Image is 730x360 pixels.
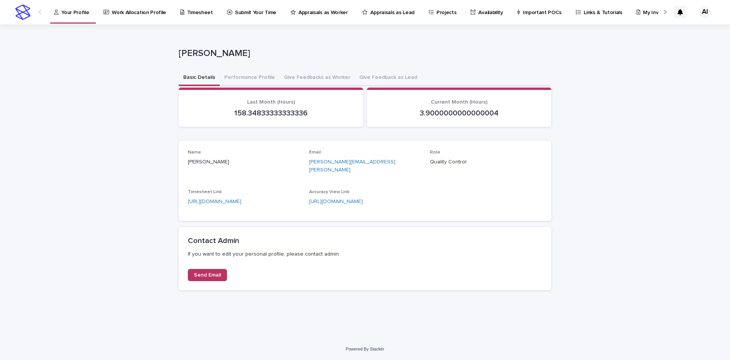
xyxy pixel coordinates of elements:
[188,236,542,245] h2: Contact Admin
[188,190,222,194] span: Timesheet Link
[430,158,542,166] p: Quality Control
[179,70,220,86] button: Basic Details
[188,199,241,204] a: [URL][DOMAIN_NAME]
[188,269,227,281] a: Send Email
[279,70,355,86] button: Give Feedbacks as Worker
[346,347,384,351] a: Powered By Stacker
[188,150,201,155] span: Name
[220,70,279,86] button: Performance Profile
[431,99,487,105] span: Current Month (Hours)
[376,109,542,118] p: 3.9000000000000004
[699,6,711,18] div: AI
[309,190,349,194] span: Accuracy View Link
[188,158,300,166] p: [PERSON_NAME]
[194,272,221,278] span: Send Email
[355,70,422,86] button: Give Feedback as Lead
[247,99,295,105] span: Last Month (Hours)
[15,5,30,20] img: stacker-logo-s-only.png
[188,109,354,118] p: 158.34833333333336
[188,251,542,258] p: If you want to edit your personal profile, please contact admin.
[430,150,440,155] span: Role
[309,159,395,173] a: [PERSON_NAME][EMAIL_ADDRESS][PERSON_NAME]
[309,199,363,204] a: [URL][DOMAIN_NAME]
[179,48,548,59] p: [PERSON_NAME]
[309,150,321,155] span: Email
